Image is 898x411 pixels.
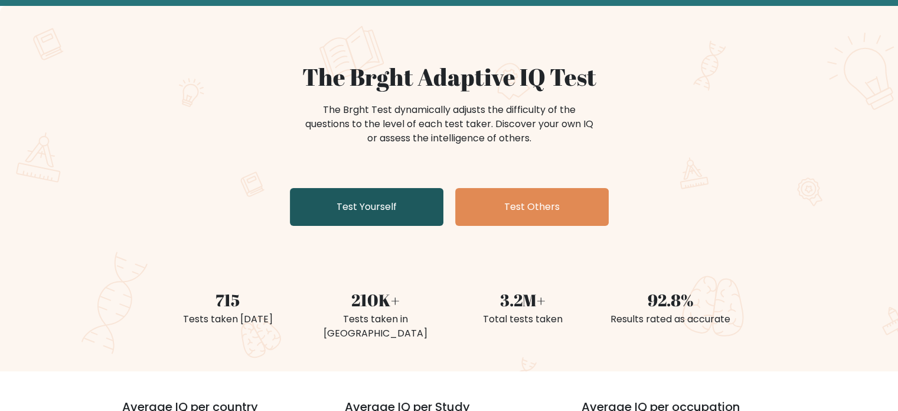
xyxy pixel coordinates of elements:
[455,188,609,226] a: Test Others
[456,312,590,326] div: Total tests taken
[456,287,590,312] div: 3.2M+
[161,312,295,326] div: Tests taken [DATE]
[161,287,295,312] div: 715
[161,63,737,91] h1: The Brght Adaptive IQ Test
[290,188,443,226] a: Test Yourself
[302,103,597,145] div: The Brght Test dynamically adjusts the difficulty of the questions to the level of each test take...
[604,312,737,326] div: Results rated as accurate
[604,287,737,312] div: 92.8%
[309,287,442,312] div: 210K+
[309,312,442,341] div: Tests taken in [GEOGRAPHIC_DATA]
